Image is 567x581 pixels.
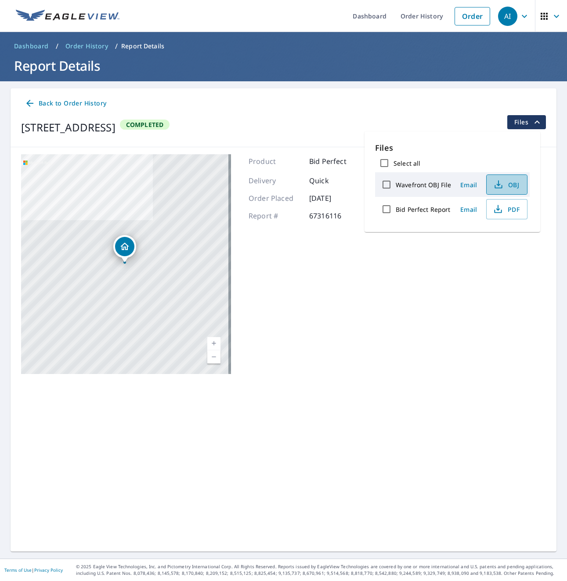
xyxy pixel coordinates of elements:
[309,175,362,186] p: Quick
[498,7,517,26] div: AI
[309,193,362,203] p: [DATE]
[11,57,556,75] h1: Report Details
[375,142,530,154] p: Files
[62,39,112,53] a: Order History
[11,39,556,53] nav: breadcrumb
[455,178,483,192] button: Email
[357,154,412,168] a: Upgrade
[486,199,527,219] button: PDF
[207,350,220,363] a: Current Level 17, Zoom Out
[362,156,407,167] span: Upgrade
[507,115,546,129] button: filesDropdownBtn-67316116
[309,211,362,221] p: 67316116
[113,235,136,262] div: Dropped pin, building 1, Residential property, 6202 76th St Lubbock, TX 79424
[21,120,116,135] div: [STREET_ADDRESS]
[121,42,164,51] p: Report Details
[34,567,63,573] a: Privacy Policy
[11,39,52,53] a: Dashboard
[16,10,119,23] img: EV Logo
[394,159,420,167] label: Select all
[121,120,169,129] span: Completed
[455,203,483,216] button: Email
[4,567,32,573] a: Terms of Use
[21,95,110,112] a: Back to Order History
[249,175,301,186] p: Delivery
[514,117,542,127] span: Files
[4,567,63,573] p: |
[396,181,451,189] label: Wavefront OBJ File
[309,156,347,167] p: Bid Perfect
[249,193,301,203] p: Order Placed
[458,205,479,214] span: Email
[458,181,479,189] span: Email
[492,204,520,214] span: PDF
[249,156,301,167] p: Product
[455,7,490,25] a: Order
[25,98,106,109] span: Back to Order History
[115,41,118,51] li: /
[486,174,527,195] button: OBJ
[396,205,450,214] label: Bid Perfect Report
[14,42,49,51] span: Dashboard
[65,42,108,51] span: Order History
[56,41,58,51] li: /
[76,563,563,577] p: © 2025 Eagle View Technologies, Inc. and Pictometry International Corp. All Rights Reserved. Repo...
[249,211,301,221] p: Report #
[492,179,520,190] span: OBJ
[207,337,220,350] a: Current Level 17, Zoom In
